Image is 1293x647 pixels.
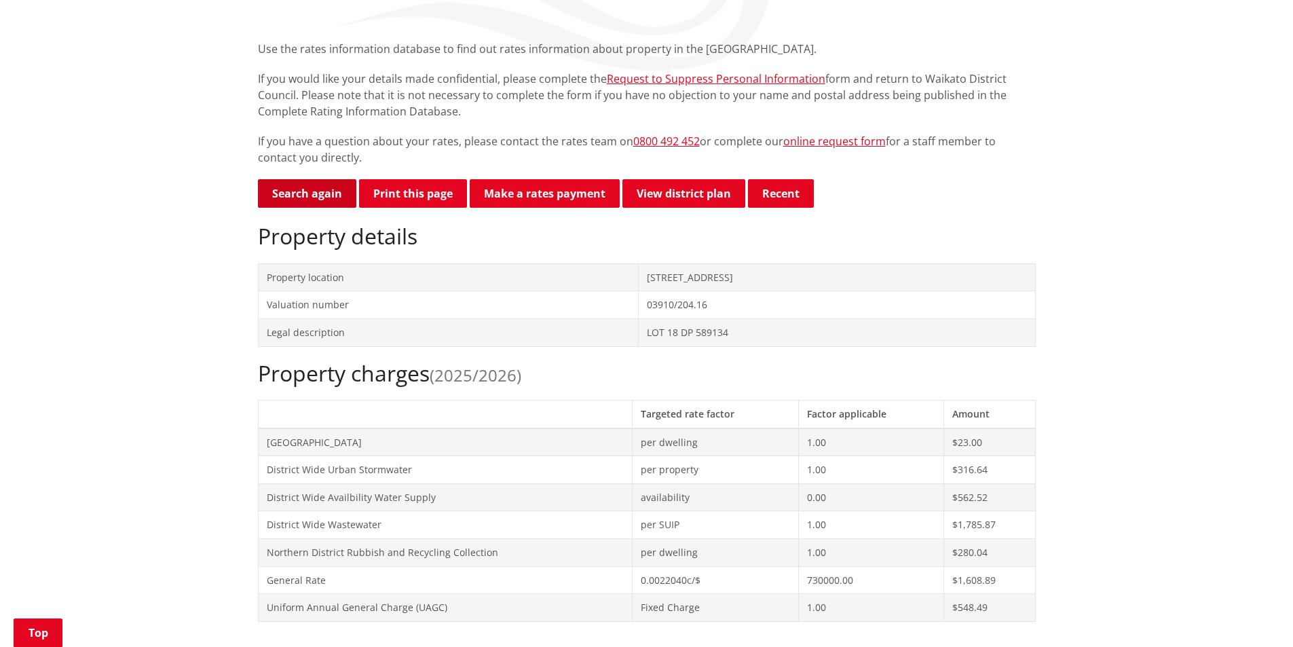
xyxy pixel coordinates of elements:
[639,263,1035,291] td: [STREET_ADDRESS]
[258,428,632,456] td: [GEOGRAPHIC_DATA]
[633,134,700,149] a: 0800 492 452
[258,566,632,594] td: General Rate
[632,456,799,484] td: per property
[632,566,799,594] td: 0.0022040c/$
[944,538,1035,566] td: $280.04
[944,566,1035,594] td: $1,608.89
[258,71,1036,119] p: If you would like your details made confidential, please complete the form and return to Waikato ...
[258,318,639,346] td: Legal description
[258,223,1036,249] h2: Property details
[258,133,1036,166] p: If you have a question about your rates, please contact the rates team on or complete our for a s...
[258,41,1036,57] p: Use the rates information database to find out rates information about property in the [GEOGRAPHI...
[944,456,1035,484] td: $316.64
[607,71,825,86] a: Request to Suppress Personal Information
[14,618,62,647] a: Top
[359,179,467,208] button: Print this page
[622,179,745,208] a: View district plan
[799,428,944,456] td: 1.00
[639,291,1035,319] td: 03910/204.16
[632,538,799,566] td: per dwelling
[470,179,620,208] a: Make a rates payment
[799,538,944,566] td: 1.00
[944,428,1035,456] td: $23.00
[632,428,799,456] td: per dwelling
[799,483,944,511] td: 0.00
[430,364,521,386] span: (2025/2026)
[799,400,944,428] th: Factor applicable
[799,456,944,484] td: 1.00
[258,179,356,208] a: Search again
[1231,590,1279,639] iframe: Messenger Launcher
[258,511,632,539] td: District Wide Wastewater
[632,594,799,622] td: Fixed Charge
[799,566,944,594] td: 730000.00
[632,400,799,428] th: Targeted rate factor
[783,134,886,149] a: online request form
[639,318,1035,346] td: LOT 18 DP 589134
[748,179,814,208] button: Recent
[944,594,1035,622] td: $548.49
[799,594,944,622] td: 1.00
[944,400,1035,428] th: Amount
[632,483,799,511] td: availability
[258,361,1036,386] h2: Property charges
[258,594,632,622] td: Uniform Annual General Charge (UAGC)
[258,483,632,511] td: District Wide Availbility Water Supply
[944,483,1035,511] td: $562.52
[258,263,639,291] td: Property location
[944,511,1035,539] td: $1,785.87
[258,456,632,484] td: District Wide Urban Stormwater
[799,511,944,539] td: 1.00
[258,538,632,566] td: Northern District Rubbish and Recycling Collection
[258,291,639,319] td: Valuation number
[632,511,799,539] td: per SUIP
